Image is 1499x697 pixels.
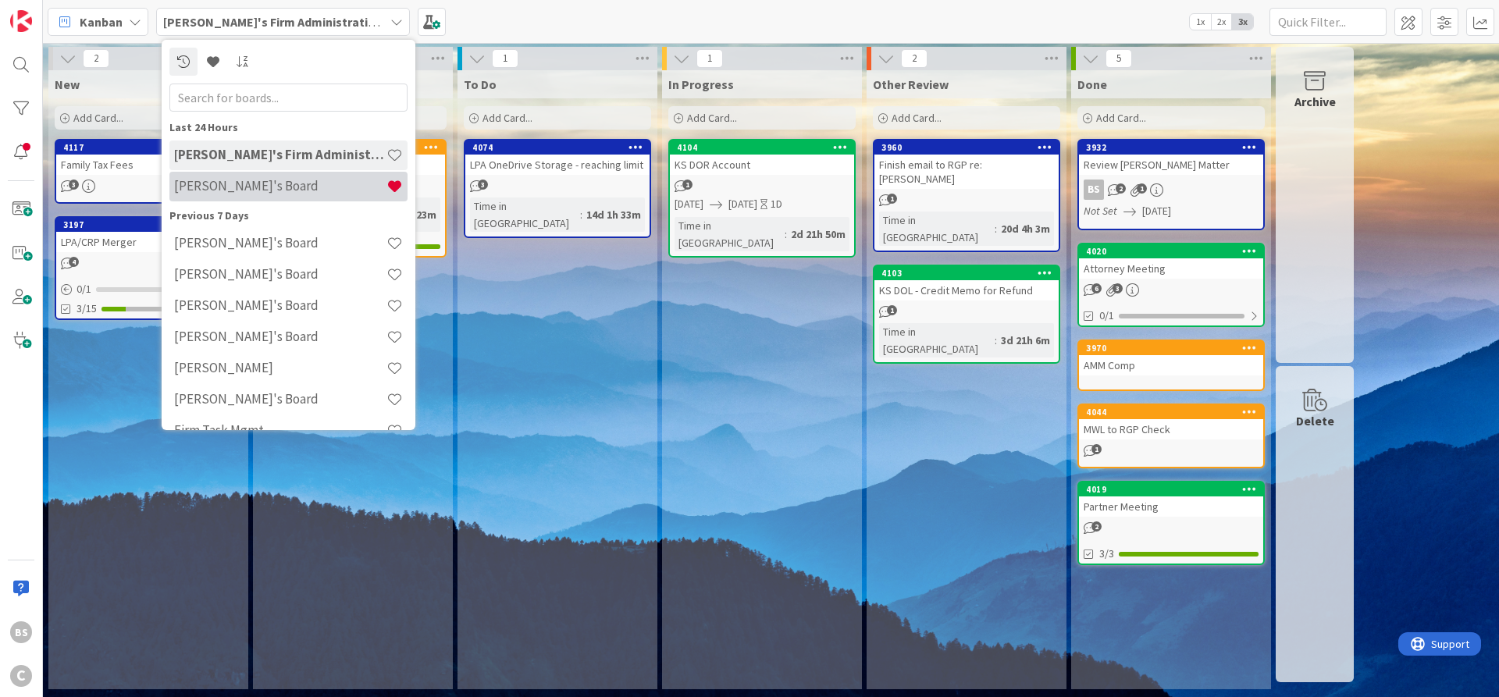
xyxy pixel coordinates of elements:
[1084,180,1104,200] div: BS
[10,621,32,643] div: BS
[174,297,386,313] h4: [PERSON_NAME]'s Board
[1142,203,1171,219] span: [DATE]
[874,266,1059,300] div: 4103KS DOL - Credit Memo for Refund
[174,235,386,251] h4: [PERSON_NAME]'s Board
[80,12,123,31] span: Kanban
[1077,481,1265,565] a: 4019Partner Meeting3/3
[1079,496,1263,517] div: Partner Meeting
[1079,341,1263,355] div: 3970
[670,155,854,175] div: KS DOR Account
[1079,405,1263,419] div: 4044
[997,332,1054,349] div: 3d 21h 6m
[83,49,109,68] span: 2
[174,329,386,344] h4: [PERSON_NAME]'s Board
[1137,183,1147,194] span: 1
[69,257,79,267] span: 4
[1079,482,1263,496] div: 4019
[1086,484,1263,495] div: 4019
[464,76,497,92] span: To Do
[879,212,995,246] div: Time in [GEOGRAPHIC_DATA]
[874,155,1059,189] div: Finish email to RGP re: [PERSON_NAME]
[174,266,386,282] h4: [PERSON_NAME]'s Board
[69,180,79,190] span: 3
[77,281,91,297] span: 0 / 1
[1091,444,1102,454] span: 1
[472,142,650,153] div: 4074
[1086,246,1263,257] div: 4020
[675,217,785,251] div: Time in [GEOGRAPHIC_DATA]
[478,180,488,190] span: 3
[997,220,1054,237] div: 20d 4h 3m
[1079,405,1263,439] div: 4044MWL to RGP Check
[1077,243,1265,327] a: 4020Attorney Meeting0/1
[1079,180,1263,200] div: BS
[1079,244,1263,279] div: 4020Attorney Meeting
[1232,14,1253,30] span: 3x
[174,147,386,162] h4: [PERSON_NAME]'s Firm Administration Board
[492,49,518,68] span: 1
[1190,14,1211,30] span: 1x
[1086,142,1263,153] div: 3932
[56,218,240,232] div: 3197
[465,140,650,175] div: 4074LPA OneDrive Storage - reaching limit
[1096,111,1146,125] span: Add Card...
[169,84,408,112] input: Search for boards...
[464,139,651,238] a: 4074LPA OneDrive Storage - reaching limitTime in [GEOGRAPHIC_DATA]:14d 1h 33m
[582,206,645,223] div: 14d 1h 33m
[874,280,1059,300] div: KS DOL - Credit Memo for Refund
[995,220,997,237] span: :
[874,140,1059,189] div: 3960Finish email to RGP re: [PERSON_NAME]
[682,180,693,190] span: 1
[687,111,737,125] span: Add Card...
[1086,407,1263,418] div: 4044
[1079,140,1263,175] div: 3932Review [PERSON_NAME] Matter
[169,119,408,136] div: Last 24 Hours
[874,140,1059,155] div: 3960
[470,197,580,232] div: Time in [GEOGRAPHIC_DATA]
[1091,521,1102,532] span: 2
[465,155,650,175] div: LPA OneDrive Storage - reaching limit
[675,196,703,212] span: [DATE]
[1079,341,1263,375] div: 3970AMM Comp
[55,76,80,92] span: New
[881,268,1059,279] div: 4103
[892,111,942,125] span: Add Card...
[169,208,408,224] div: Previous 7 Days
[1079,419,1263,439] div: MWL to RGP Check
[73,111,123,125] span: Add Card...
[77,300,97,317] span: 3/15
[881,142,1059,153] div: 3960
[1294,92,1336,111] div: Archive
[1084,204,1117,218] i: Not Set
[668,139,856,258] a: 4104KS DOR Account[DATE][DATE]1DTime in [GEOGRAPHIC_DATA]:2d 21h 50m
[56,232,240,252] div: LPA/CRP Merger
[1079,355,1263,375] div: AMM Comp
[1091,283,1102,293] span: 6
[163,14,419,30] b: [PERSON_NAME]'s Firm Administration Board
[887,194,897,204] span: 1
[56,140,240,175] div: 4117Family Tax Fees
[1086,343,1263,354] div: 3970
[10,665,32,687] div: C
[1077,340,1265,391] a: 3970AMM Comp
[873,139,1060,252] a: 3960Finish email to RGP re: [PERSON_NAME]Time in [GEOGRAPHIC_DATA]:20d 4h 3m
[174,422,386,438] h4: Firm Task Mgmt
[580,206,582,223] span: :
[995,332,997,349] span: :
[56,155,240,175] div: Family Tax Fees
[55,139,242,204] a: 4117Family Tax Fees
[1113,283,1123,293] span: 3
[874,266,1059,280] div: 4103
[670,140,854,175] div: 4104KS DOR Account
[174,391,386,407] h4: [PERSON_NAME]'s Board
[696,49,723,68] span: 1
[33,2,71,21] span: Support
[668,76,734,92] span: In Progress
[1079,482,1263,517] div: 4019Partner Meeting
[56,140,240,155] div: 4117
[55,216,242,320] a: 3197LPA/CRP Merger0/13/15
[1077,404,1265,468] a: 4044MWL to RGP Check
[174,178,386,194] h4: [PERSON_NAME]'s Board
[901,49,928,68] span: 2
[1079,244,1263,258] div: 4020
